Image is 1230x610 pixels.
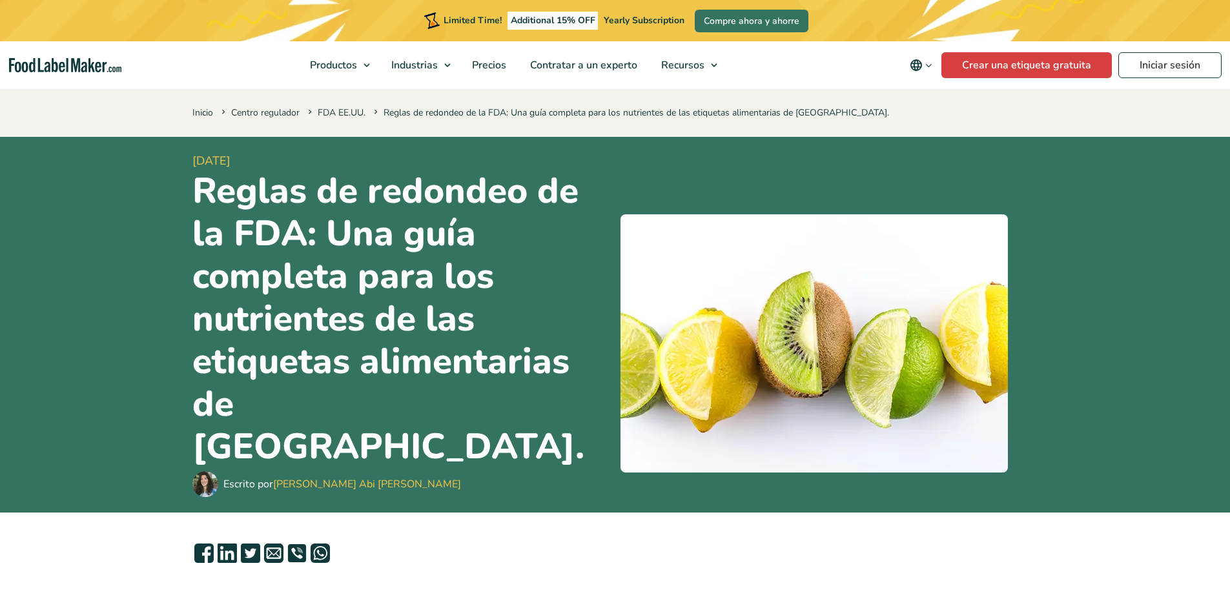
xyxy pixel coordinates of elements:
[695,10,808,32] a: Compre ahora y ahorre
[371,107,889,119] span: Reglas de redondeo de la FDA: Una guía completa para los nutrientes de las etiquetas alimentarias...
[192,471,218,497] img: Maria Abi Hanna - Etiquetadora de alimentos
[380,41,457,89] a: Industrias
[318,107,365,119] a: FDA EE.UU.
[1118,52,1222,78] a: Iniciar sesión
[231,107,300,119] a: Centro regulador
[387,58,439,72] span: Industrias
[507,12,599,30] span: Additional 15% OFF
[650,41,724,89] a: Recursos
[604,14,684,26] span: Yearly Subscription
[657,58,706,72] span: Recursos
[526,58,639,72] span: Contratar a un experto
[273,477,461,491] a: [PERSON_NAME] Abi [PERSON_NAME]
[192,107,213,119] a: Inicio
[223,476,461,492] div: Escrito por
[306,58,358,72] span: Productos
[941,52,1112,78] a: Crear una etiqueta gratuita
[468,58,507,72] span: Precios
[518,41,646,89] a: Contratar a un experto
[444,14,502,26] span: Limited Time!
[192,152,610,170] span: [DATE]
[298,41,376,89] a: Productos
[901,52,941,78] button: Change language
[9,58,121,73] a: Food Label Maker homepage
[192,170,610,468] h1: Reglas de redondeo de la FDA: Una guía completa para los nutrientes de las etiquetas alimentarias...
[460,41,515,89] a: Precios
